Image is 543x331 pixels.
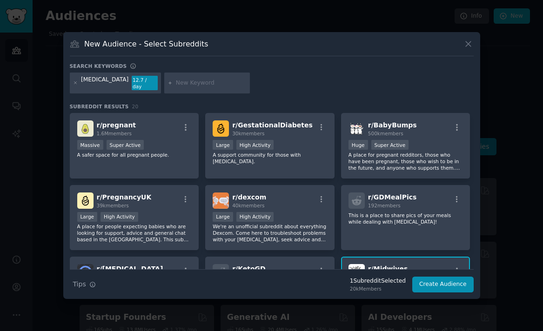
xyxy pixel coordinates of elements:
span: r/ [MEDICAL_DATA] [97,265,163,272]
div: Huge [349,140,368,150]
span: 20 [132,104,139,109]
img: pregnant [77,120,94,137]
span: r/ Midwives [368,265,408,272]
img: diabetes [77,264,94,280]
img: Midwives [349,264,365,280]
span: r/ GDMealPics [368,193,417,201]
span: r/ BabyBumps [368,121,417,129]
span: r/ pregnant [97,121,136,129]
div: Massive [77,140,103,150]
h3: Search keywords [70,63,127,69]
span: r/ PregnancyUK [97,193,152,201]
span: 192 members [368,203,401,208]
h3: New Audience - Select Subreddits [84,39,208,49]
span: 39k members [97,203,129,208]
img: GestationalDiabetes [213,120,229,137]
button: Tips [70,276,99,292]
span: Subreddit Results [70,103,129,110]
p: A safer space for all pregnant people. [77,152,192,158]
span: r/ GestationalDiabetes [232,121,313,129]
div: 12.7 / day [132,76,158,91]
div: High Activity [236,140,274,150]
span: 500k members [368,131,403,136]
p: A support community for those with [MEDICAL_DATA]. [213,152,327,165]
img: PregnancyUK [77,192,94,209]
div: Large [77,212,98,222]
span: r/ KetoGD [232,265,266,272]
div: Super Active [107,140,144,150]
div: 20k Members [350,285,406,292]
input: New Keyword [176,79,247,87]
p: We're an unofficial subreddit about everything Dexcom. Come here to troubleshoot problems with yo... [213,223,327,243]
div: Large [213,140,233,150]
span: r/ dexcom [232,193,266,201]
div: 1 Subreddit Selected [350,277,406,285]
span: Tips [73,279,86,289]
div: High Activity [101,212,138,222]
p: A place for pregnant redditors, those who have been pregnant, those who wish to be in the future,... [349,152,463,171]
p: A place for people expecting babies who are looking for support, advice and general chat based in... [77,223,192,243]
span: 30k members [232,131,264,136]
div: High Activity [236,212,274,222]
span: 1.6M members [97,131,132,136]
div: [MEDICAL_DATA] [81,76,128,91]
div: Large [213,212,233,222]
img: BabyBumps [349,120,365,137]
span: 40k members [232,203,264,208]
p: This is a place to share pics of your meals while dealing with [MEDICAL_DATA]! [349,212,463,225]
div: Super Active [371,140,409,150]
button: Create Audience [412,277,474,292]
img: dexcom [213,192,229,209]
